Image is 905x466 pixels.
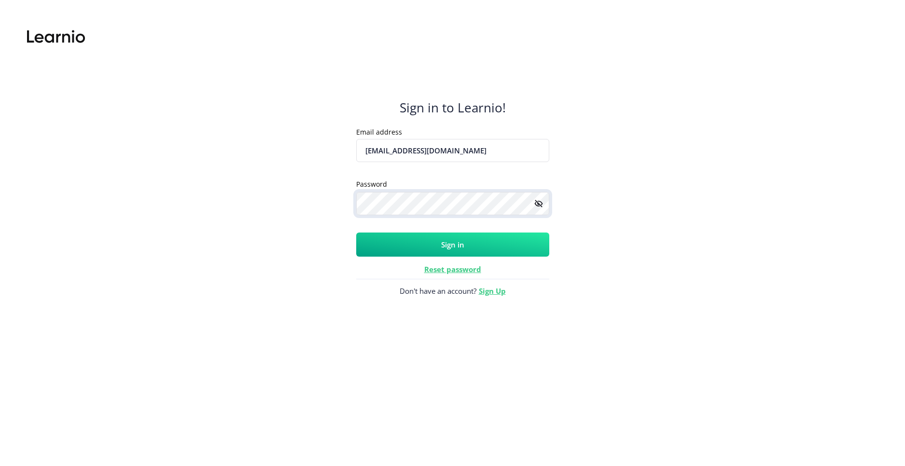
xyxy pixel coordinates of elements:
span: Don't have an account? [356,279,549,303]
input: Enter Email [356,139,549,162]
h4: Sign in to Learnio! [400,100,506,115]
button: Sign in [356,233,549,257]
label: Password [356,179,387,189]
img: Learnio.svg [27,27,85,46]
a: Reset password [424,264,481,274]
label: Email address [356,127,402,137]
a: Sign Up [479,286,506,296]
